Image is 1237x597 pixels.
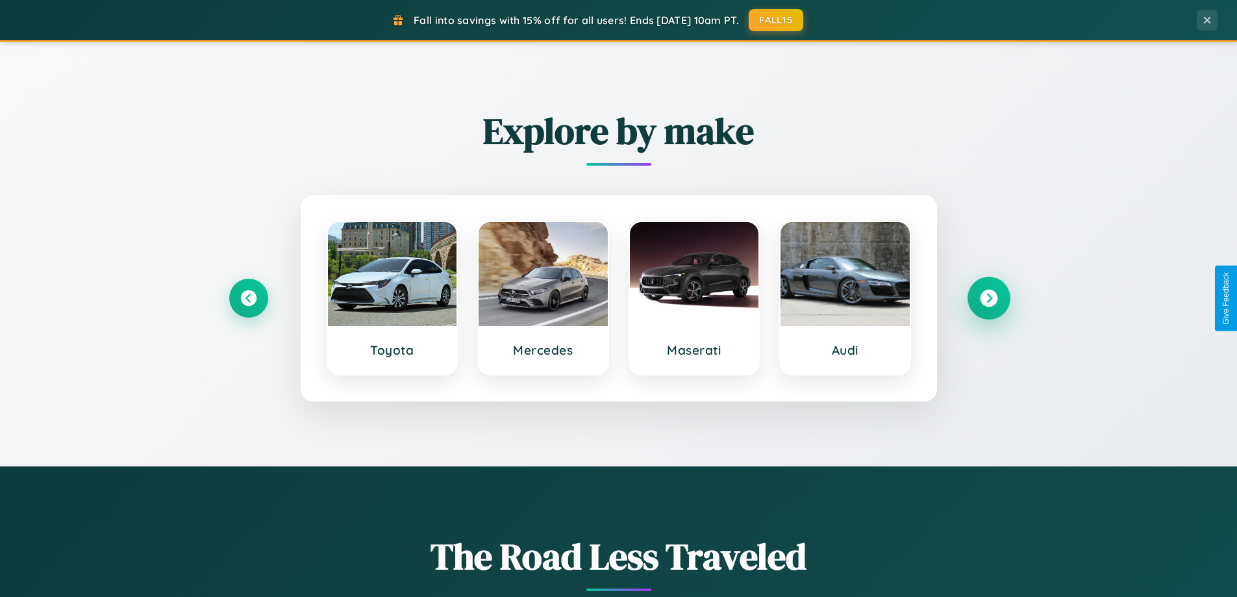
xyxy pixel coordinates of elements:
[229,531,1008,581] h1: The Road Less Traveled
[229,106,1008,156] h2: Explore by make
[341,342,444,358] h3: Toyota
[492,342,595,358] h3: Mercedes
[414,14,739,27] span: Fall into savings with 15% off for all users! Ends [DATE] 10am PT.
[749,9,803,31] button: FALL15
[1221,272,1231,325] div: Give Feedback
[643,342,746,358] h3: Maserati
[793,342,897,358] h3: Audi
